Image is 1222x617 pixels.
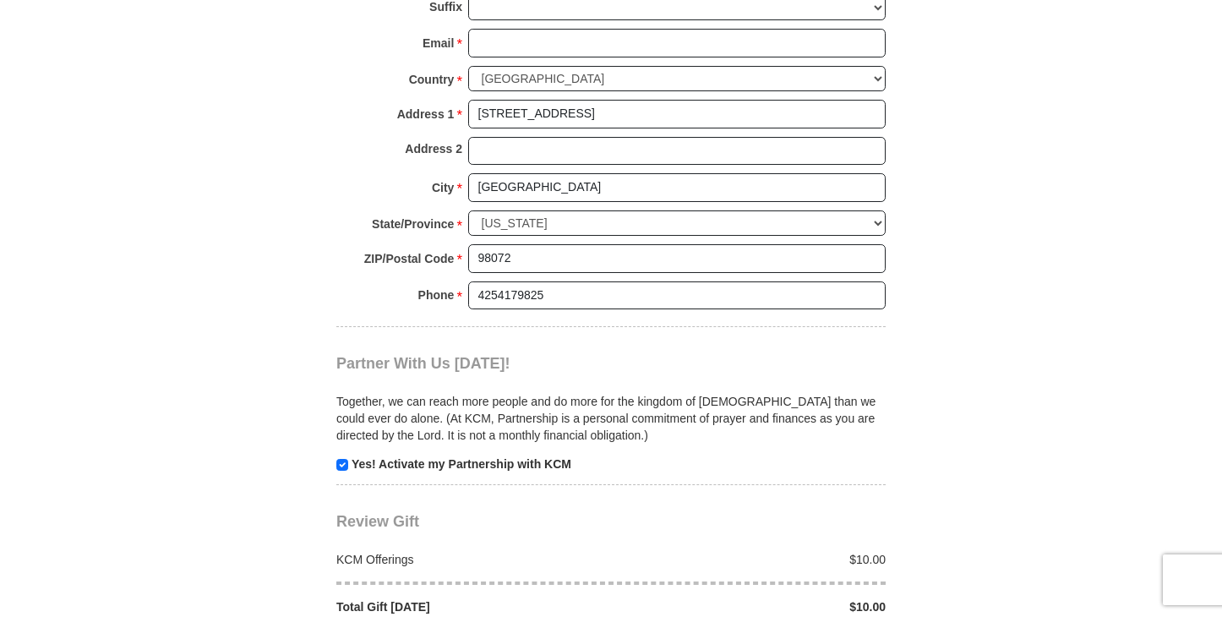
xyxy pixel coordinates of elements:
strong: Email [423,31,454,55]
strong: ZIP/Postal Code [364,247,455,270]
strong: Address 1 [397,102,455,126]
strong: Address 2 [405,137,462,161]
div: KCM Offerings [328,551,612,568]
div: $10.00 [611,551,895,568]
strong: Phone [418,283,455,307]
div: $10.00 [611,598,895,615]
strong: City [432,176,454,199]
strong: Yes! Activate my Partnership with KCM [352,457,571,471]
span: Review Gift [336,513,419,530]
p: Together, we can reach more people and do more for the kingdom of [DEMOGRAPHIC_DATA] than we coul... [336,393,886,444]
strong: State/Province [372,212,454,236]
strong: Country [409,68,455,91]
div: Total Gift [DATE] [328,598,612,615]
span: Partner With Us [DATE]! [336,355,510,372]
